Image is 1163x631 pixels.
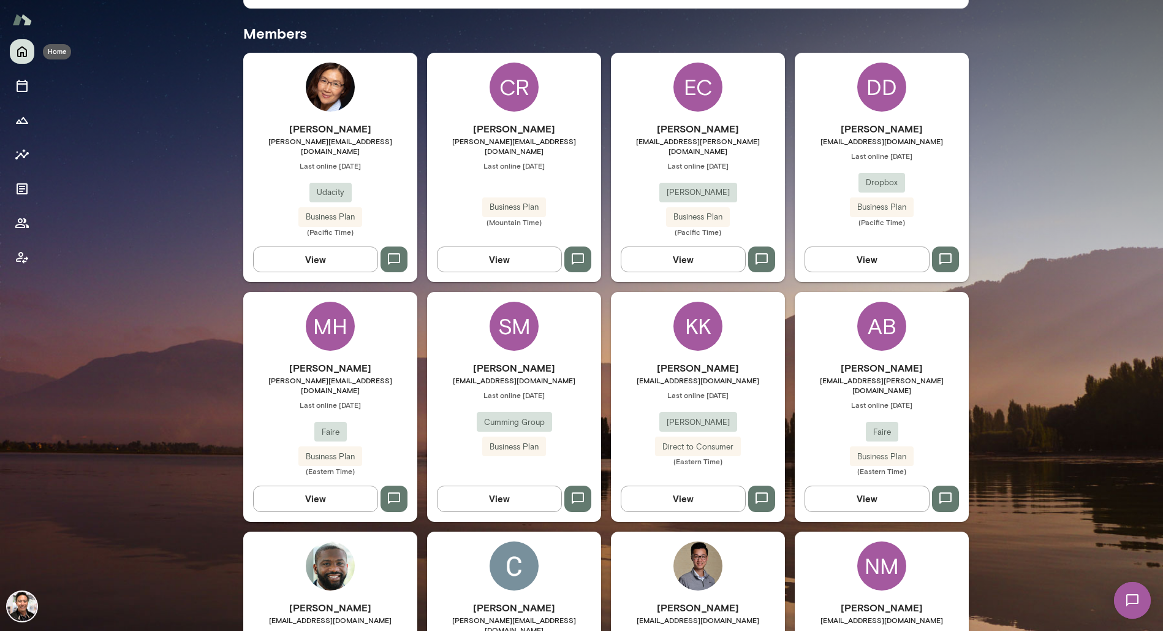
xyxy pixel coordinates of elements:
button: View [253,247,378,272]
span: Last online [DATE] [427,161,601,170]
h6: [PERSON_NAME] [795,600,969,615]
h6: [PERSON_NAME] [243,361,417,375]
div: MH [306,302,355,351]
span: Business Plan [482,441,546,453]
div: KK [673,302,722,351]
span: (Pacific Time) [795,217,969,227]
h6: [PERSON_NAME] [427,121,601,136]
span: Last online [DATE] [795,400,969,410]
span: [EMAIL_ADDRESS][DOMAIN_NAME] [243,615,417,625]
button: View [621,247,746,272]
span: [EMAIL_ADDRESS][DOMAIN_NAME] [611,615,785,625]
span: Business Plan [298,451,362,463]
button: View [437,486,562,511]
img: Chiedu Areh [306,541,355,591]
span: [PERSON_NAME] [659,416,737,429]
span: [EMAIL_ADDRESS][PERSON_NAME][DOMAIN_NAME] [795,375,969,395]
span: Last online [DATE] [243,400,417,410]
h5: Members [243,23,969,43]
img: Mento [12,8,32,31]
span: Last online [DATE] [611,390,785,400]
span: (Pacific Time) [611,227,785,237]
span: [EMAIL_ADDRESS][DOMAIN_NAME] [795,136,969,146]
span: [PERSON_NAME][EMAIL_ADDRESS][DOMAIN_NAME] [243,375,417,395]
button: Home [10,39,34,64]
div: Home [43,44,71,59]
button: Members [10,211,34,235]
span: Business Plan [298,211,362,223]
img: Chun Yung [673,541,722,591]
div: SM [490,302,539,351]
span: Direct to Consumer [655,441,741,453]
h6: [PERSON_NAME] [611,361,785,375]
span: (Eastern Time) [795,466,969,476]
span: [PERSON_NAME][EMAIL_ADDRESS][DOMAIN_NAME] [427,136,601,156]
span: [EMAIL_ADDRESS][DOMAIN_NAME] [795,615,969,625]
div: NM [857,541,906,591]
span: Business Plan [850,201,914,213]
button: Insights [10,142,34,167]
h6: [PERSON_NAME] [795,361,969,375]
span: [PERSON_NAME][EMAIL_ADDRESS][DOMAIN_NAME] [243,136,417,156]
div: CR [490,63,539,112]
button: Sessions [10,74,34,98]
img: Albert Villarde [7,592,37,621]
span: Business Plan [482,201,546,213]
span: [EMAIL_ADDRESS][DOMAIN_NAME] [611,375,785,385]
img: Cecil Payne [490,541,539,591]
h6: [PERSON_NAME] [243,121,417,136]
h6: [PERSON_NAME] [611,600,785,615]
span: Cumming Group [477,416,552,429]
span: Last online [DATE] [427,390,601,400]
span: [EMAIL_ADDRESS][DOMAIN_NAME] [427,375,601,385]
button: View [437,247,562,272]
span: (Mountain Time) [427,217,601,227]
h6: [PERSON_NAME] [427,600,601,615]
h6: [PERSON_NAME] [611,121,785,136]
div: EC [673,63,722,112]
span: Last online [DATE] [795,151,969,161]
button: View [805,486,930,511]
h6: [PERSON_NAME] [427,361,601,375]
button: Growth Plan [10,108,34,132]
button: View [253,486,378,511]
span: [EMAIL_ADDRESS][PERSON_NAME][DOMAIN_NAME] [611,136,785,156]
span: (Pacific Time) [243,227,417,237]
button: View [621,486,746,511]
div: AB [857,302,906,351]
span: (Eastern Time) [243,466,417,476]
div: DD [857,63,906,112]
button: Client app [10,245,34,270]
span: Business Plan [666,211,730,223]
span: Faire [866,426,898,438]
span: Last online [DATE] [243,161,417,170]
img: Vicky Xiao [306,63,355,112]
span: Dropbox [858,177,905,189]
button: Documents [10,177,34,201]
span: (Eastern Time) [611,456,785,466]
h6: [PERSON_NAME] [243,600,417,615]
h6: [PERSON_NAME] [795,121,969,136]
span: Business Plan [850,451,914,463]
span: [PERSON_NAME] [659,186,737,199]
span: Udacity [309,186,352,199]
button: View [805,247,930,272]
span: Faire [314,426,347,438]
span: Last online [DATE] [611,161,785,170]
